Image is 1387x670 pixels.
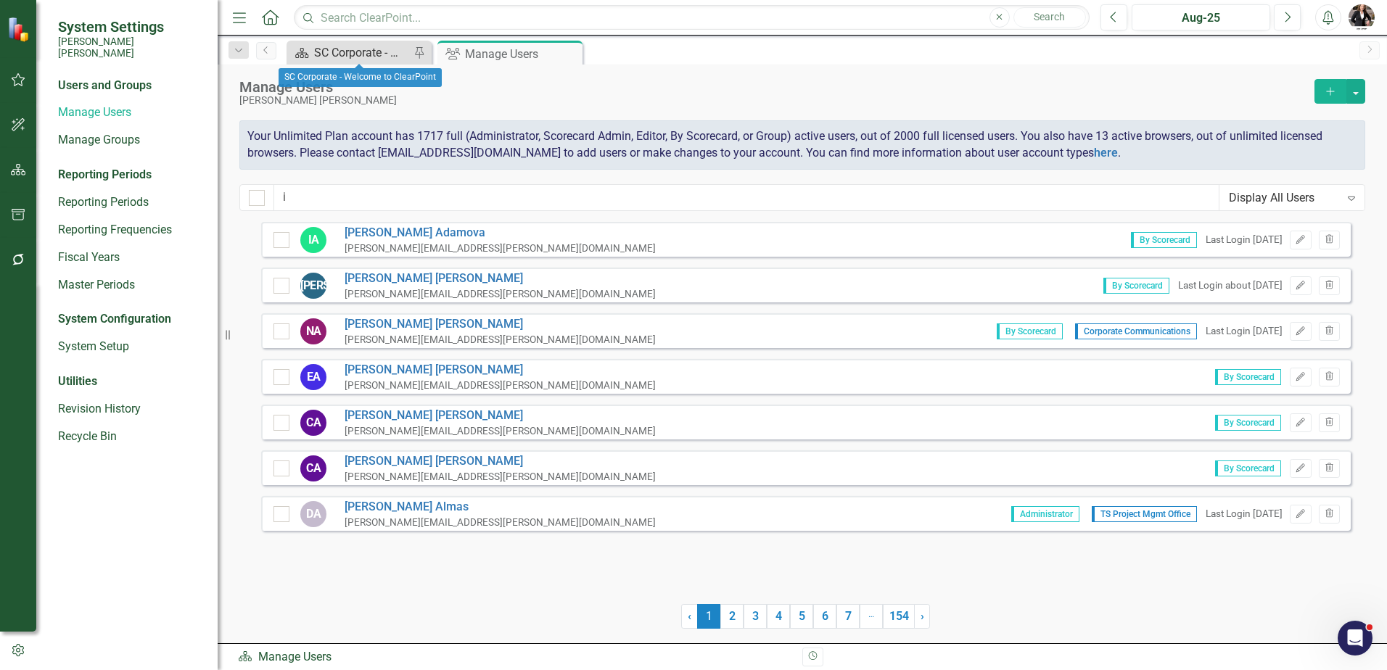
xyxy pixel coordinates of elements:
a: SC Corporate - Welcome to ClearPoint [290,44,410,62]
div: Users and Groups [58,78,203,94]
a: [PERSON_NAME] [PERSON_NAME] [345,316,656,333]
div: SC Corporate - Welcome to ClearPoint [314,44,410,62]
div: Aug-25 [1137,9,1265,27]
span: By Scorecard [1215,415,1281,431]
div: Reporting Periods [58,167,203,183]
div: System Configuration [58,311,203,328]
div: Last Login [DATE] [1206,507,1283,521]
div: Manage Users [239,79,1307,95]
img: Julie Jordan [1349,4,1375,30]
div: Utilities [58,373,203,390]
a: 2 [720,604,744,629]
div: [PERSON_NAME][EMAIL_ADDRESS][PERSON_NAME][DOMAIN_NAME] [345,287,656,301]
span: 1 [697,604,720,629]
a: [PERSON_NAME] Almas [345,499,656,516]
div: [PERSON_NAME][EMAIL_ADDRESS][PERSON_NAME][DOMAIN_NAME] [345,241,656,255]
div: Manage Users [465,45,579,63]
span: › [921,609,924,623]
span: By Scorecard [1131,232,1197,248]
a: [PERSON_NAME] Adamova [345,225,656,241]
span: ‹ [688,609,691,623]
a: here [1094,146,1118,160]
a: [PERSON_NAME] [PERSON_NAME] [345,408,656,424]
a: Manage Users [58,104,203,121]
a: Manage Groups [58,132,203,149]
button: Aug-25 [1132,4,1270,30]
div: [PERSON_NAME] [PERSON_NAME] [239,95,1307,106]
input: Search ClearPoint... [294,5,1090,30]
div: [PERSON_NAME][EMAIL_ADDRESS][PERSON_NAME][DOMAIN_NAME] [345,424,656,438]
div: Last Login [DATE] [1206,233,1283,247]
div: Manage Users [238,649,791,666]
div: Last Login [DATE] [1206,324,1283,338]
div: [PERSON_NAME][EMAIL_ADDRESS][PERSON_NAME][DOMAIN_NAME] [345,379,656,392]
a: Revision History [58,401,203,418]
a: Reporting Frequencies [58,222,203,239]
a: Fiscal Years [58,249,203,266]
a: 7 [836,604,860,629]
div: NA [300,318,326,344]
a: [PERSON_NAME] [PERSON_NAME] [345,270,656,287]
div: CA [300,455,326,481]
a: [PERSON_NAME] [PERSON_NAME] [345,453,656,470]
span: Search [1034,11,1065,22]
button: Search [1013,7,1086,28]
span: TS Project Mgmt Office [1092,506,1197,522]
div: [PERSON_NAME] [300,273,326,299]
div: CA [300,410,326,436]
a: 154 [883,604,915,629]
div: Display All Users [1229,189,1340,206]
small: [PERSON_NAME] [PERSON_NAME] [58,36,203,59]
input: Filter Users... [273,184,1219,211]
span: By Scorecard [1215,460,1281,476]
a: 6 [813,604,836,629]
iframe: Intercom live chat [1338,621,1372,655]
span: System Settings [58,18,203,36]
span: Administrator [1011,506,1079,522]
a: System Setup [58,339,203,355]
a: 4 [767,604,790,629]
span: By Scorecard [1103,278,1169,294]
div: Last Login about [DATE] [1178,278,1283,292]
div: IA [300,227,326,253]
span: Corporate Communications [1075,323,1197,339]
img: ClearPoint Strategy [7,17,33,42]
a: 3 [744,604,767,629]
div: DA [300,501,326,527]
div: SC Corporate - Welcome to ClearPoint [279,68,442,87]
span: By Scorecard [1215,369,1281,385]
div: [PERSON_NAME][EMAIL_ADDRESS][PERSON_NAME][DOMAIN_NAME] [345,516,656,529]
div: EA [300,364,326,390]
a: [PERSON_NAME] [PERSON_NAME] [345,362,656,379]
a: Reporting Periods [58,194,203,211]
a: 5 [790,604,813,629]
a: Recycle Bin [58,429,203,445]
span: By Scorecard [997,323,1063,339]
div: [PERSON_NAME][EMAIL_ADDRESS][PERSON_NAME][DOMAIN_NAME] [345,333,656,347]
div: [PERSON_NAME][EMAIL_ADDRESS][PERSON_NAME][DOMAIN_NAME] [345,470,656,484]
a: Master Periods [58,277,203,294]
span: Your Unlimited Plan account has 1717 full (Administrator, Scorecard Admin, Editor, By Scorecard, ... [247,129,1322,160]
